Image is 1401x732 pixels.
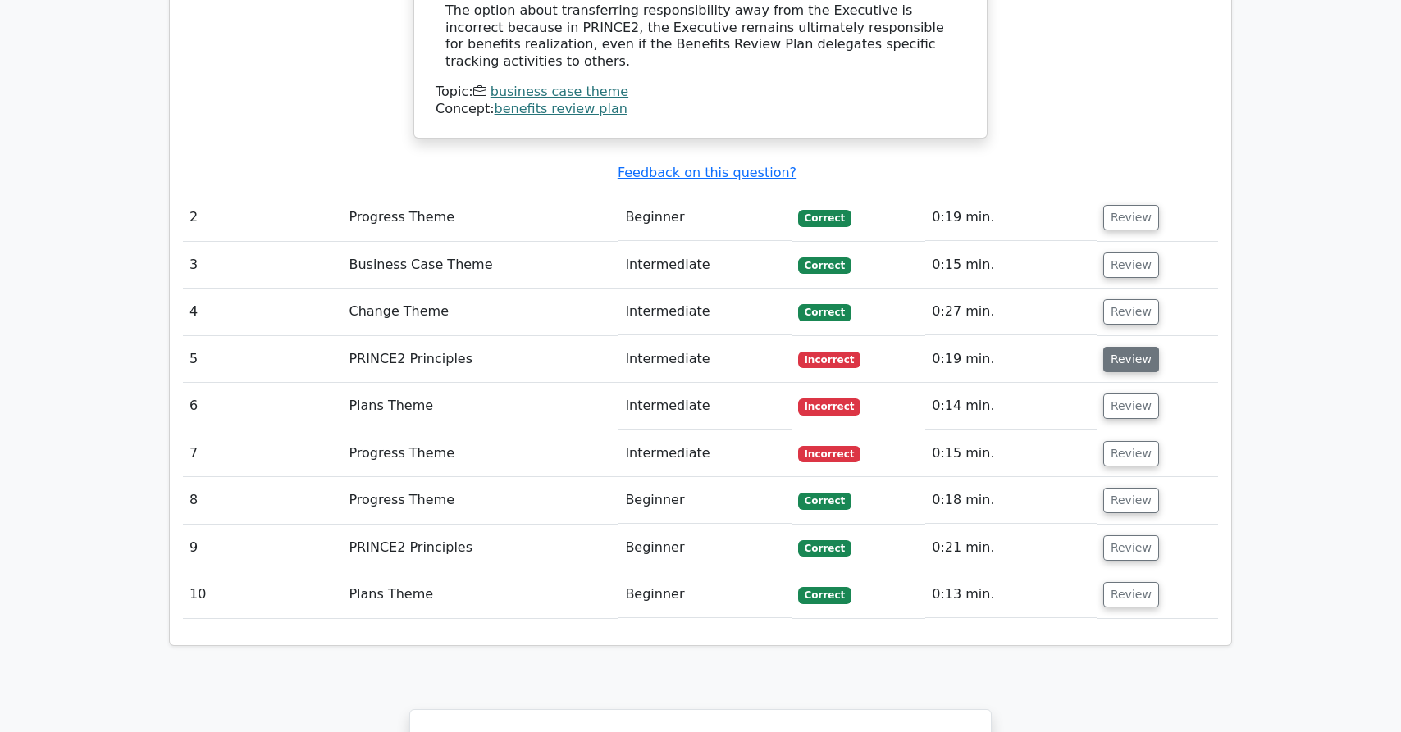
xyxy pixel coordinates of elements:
[342,525,618,571] td: PRINCE2 Principles
[925,336,1097,383] td: 0:19 min.
[925,383,1097,430] td: 0:14 min.
[342,383,618,430] td: Plans Theme
[342,242,618,289] td: Business Case Theme
[798,398,861,415] span: Incorrect
[925,289,1097,335] td: 0:27 min.
[618,571,791,618] td: Beginner
[183,525,342,571] td: 9
[618,242,791,289] td: Intermediate
[925,194,1097,241] td: 0:19 min.
[798,540,851,557] span: Correct
[342,289,618,335] td: Change Theme
[183,430,342,477] td: 7
[925,430,1097,477] td: 0:15 min.
[925,525,1097,571] td: 0:21 min.
[618,383,791,430] td: Intermediate
[798,446,861,462] span: Incorrect
[1103,441,1159,466] button: Review
[925,571,1097,618] td: 0:13 min.
[1103,299,1159,325] button: Review
[618,525,791,571] td: Beginner
[618,336,791,383] td: Intermediate
[925,242,1097,289] td: 0:15 min.
[798,587,851,603] span: Correct
[436,101,965,118] div: Concept:
[495,101,627,116] a: benefits review plan
[183,242,342,289] td: 3
[1103,252,1159,278] button: Review
[1103,205,1159,230] button: Review
[183,383,342,430] td: 6
[618,477,791,524] td: Beginner
[798,352,861,368] span: Incorrect
[342,430,618,477] td: Progress Theme
[342,571,618,618] td: Plans Theme
[183,194,342,241] td: 2
[342,477,618,524] td: Progress Theme
[342,336,618,383] td: PRINCE2 Principles
[618,430,791,477] td: Intermediate
[183,477,342,524] td: 8
[436,84,965,101] div: Topic:
[1103,535,1159,561] button: Review
[618,289,791,335] td: Intermediate
[618,165,796,180] a: Feedback on this question?
[183,289,342,335] td: 4
[183,571,342,618] td: 10
[925,477,1097,524] td: 0:18 min.
[798,493,851,509] span: Correct
[342,194,618,241] td: Progress Theme
[1103,347,1159,372] button: Review
[1103,582,1159,607] button: Review
[183,336,342,383] td: 5
[798,257,851,274] span: Correct
[798,210,851,226] span: Correct
[1103,393,1159,419] button: Review
[618,194,791,241] td: Beginner
[798,304,851,321] span: Correct
[491,84,628,99] a: business case theme
[1103,488,1159,513] button: Review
